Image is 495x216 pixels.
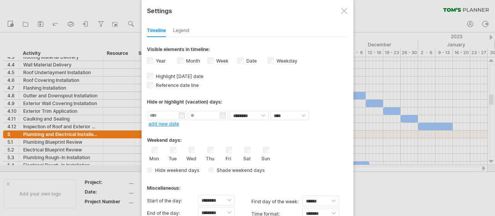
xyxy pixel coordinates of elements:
[215,58,229,64] label: Week
[152,167,199,173] span: Hide weekend days
[186,154,196,162] label: Wed
[224,154,233,162] label: Fri
[214,167,265,173] span: Shade weekend days
[168,154,178,162] label: Tue
[173,25,189,37] div: Legend
[147,3,348,17] div: Settings
[251,196,302,208] label: first day of the week:
[147,46,348,54] div: Visible elements in timeline:
[154,73,203,79] span: Highlight [DATE] date
[154,58,166,64] label: Year
[147,130,348,145] div: Weekend days:
[149,154,159,162] label: Mon
[147,178,348,193] div: Miscellaneous:
[148,121,179,127] a: add new date
[245,58,257,64] label: Date
[154,82,199,88] span: Reference date line
[275,58,297,64] label: Weekday
[205,154,215,162] label: Thu
[147,99,348,105] div: Hide or highlight (vacation) days:
[242,154,252,162] label: Sat
[147,195,198,207] label: Start of the day:
[261,154,270,162] label: Sun
[147,25,166,37] div: Timeline
[184,58,200,64] label: Month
